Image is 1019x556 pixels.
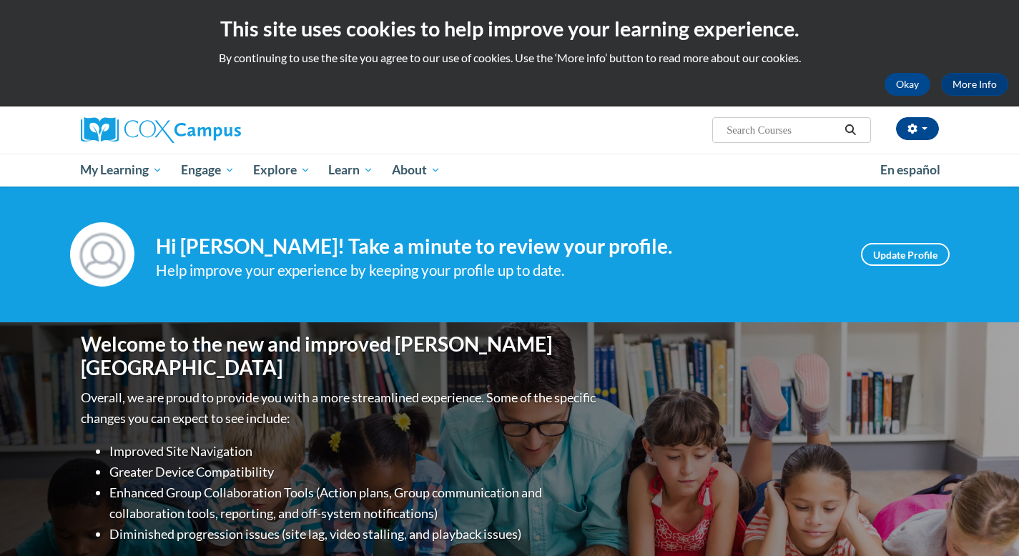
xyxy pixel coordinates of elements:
[319,154,383,187] a: Learn
[871,155,950,185] a: En español
[962,499,1008,545] iframe: Button to launch messaging window
[896,117,939,140] button: Account Settings
[81,332,599,380] h1: Welcome to the new and improved [PERSON_NAME][GEOGRAPHIC_DATA]
[885,73,930,96] button: Okay
[81,387,599,429] p: Overall, we are proud to provide you with a more streamlined experience. Some of the specific cha...
[156,234,840,259] h4: Hi [PERSON_NAME]! Take a minute to review your profile.
[181,162,235,179] span: Engage
[11,14,1008,43] h2: This site uses cookies to help improve your learning experience.
[880,162,940,177] span: En español
[70,222,134,287] img: Profile Image
[59,154,960,187] div: Main menu
[109,482,599,524] li: Enhanced Group Collaboration Tools (Action plans, Group communication and collaboration tools, re...
[109,462,599,482] li: Greater Device Compatibility
[725,121,840,139] input: Search Courses
[11,50,1008,66] p: By continuing to use the site you agree to our use of cookies. Use the ‘More info’ button to read...
[328,162,373,179] span: Learn
[81,117,353,143] a: Cox Campus
[861,243,950,266] a: Update Profile
[80,162,162,179] span: My Learning
[392,162,440,179] span: About
[156,259,840,282] div: Help improve your experience by keeping your profile up to date.
[383,154,450,187] a: About
[172,154,244,187] a: Engage
[253,162,310,179] span: Explore
[81,117,241,143] img: Cox Campus
[109,441,599,462] li: Improved Site Navigation
[244,154,320,187] a: Explore
[109,524,599,545] li: Diminished progression issues (site lag, video stalling, and playback issues)
[72,154,172,187] a: My Learning
[840,121,861,139] button: Search
[941,73,1008,96] a: More Info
